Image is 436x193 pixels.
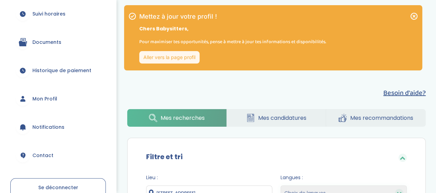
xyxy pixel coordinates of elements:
[350,114,413,122] span: Mes recommandations
[32,95,57,103] span: Mon Profil
[10,30,106,55] a: Documents
[139,25,326,32] p: Chers Babysitters,
[383,88,426,98] button: Besoin d'aide?
[139,38,326,46] p: Pour maximiser tes opportunités, pense à mettre à jour tes informations et disponibilités.
[139,13,326,20] h1: Mettez à jour votre profil !
[127,109,226,127] a: Mes recherches
[32,10,65,18] span: Suivi horaires
[139,51,200,64] a: Aller vers la page profil
[10,86,106,111] a: Mon Profil
[227,109,326,127] a: Mes candidatures
[10,58,106,83] a: Historique de paiement
[281,174,407,181] span: Langues :
[10,1,106,26] a: Suivi horaires
[10,143,106,168] a: Contact
[161,114,205,122] span: Mes recherches
[32,152,53,159] span: Contact
[38,184,78,191] span: Se déconnecter
[32,39,61,46] span: Documents
[146,174,272,181] span: Lieu :
[32,124,64,131] span: Notifications
[326,109,426,127] a: Mes recommandations
[32,67,91,74] span: Historique de paiement
[146,152,183,162] label: Filtre et tri
[10,115,106,139] a: Notifications
[258,114,306,122] span: Mes candidatures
